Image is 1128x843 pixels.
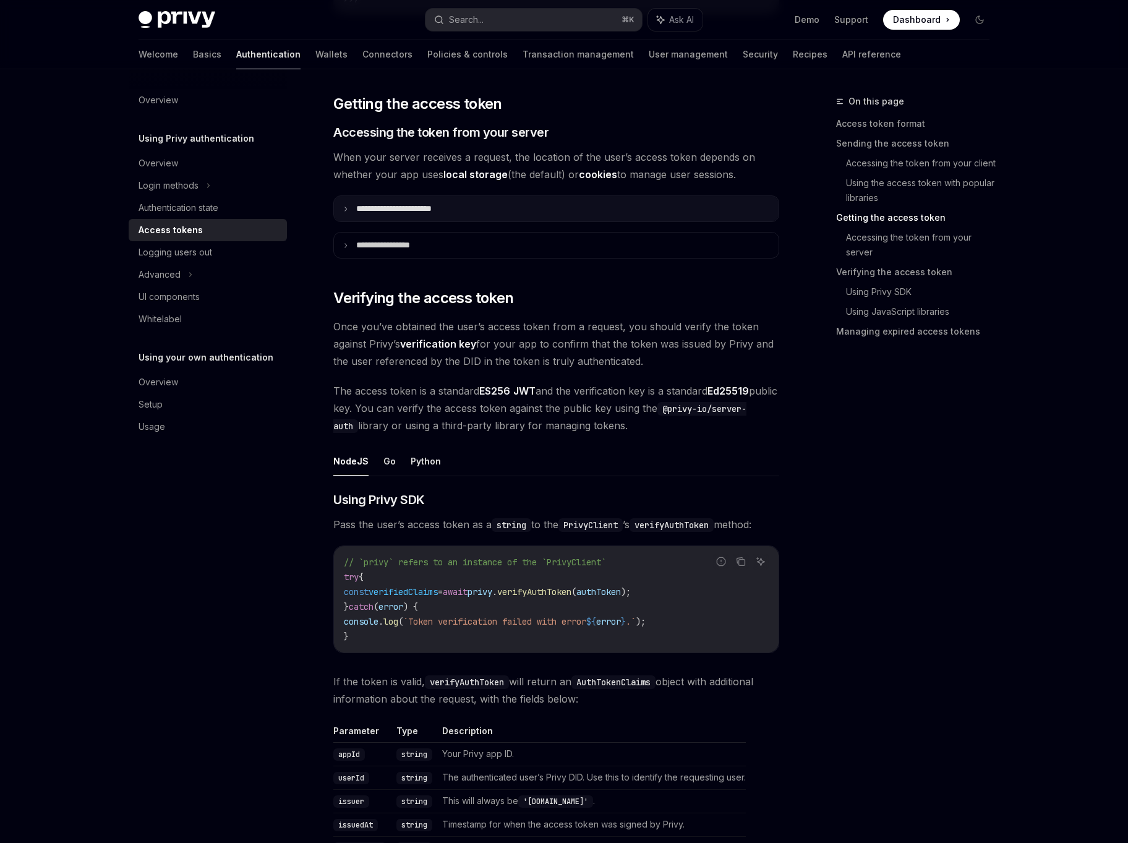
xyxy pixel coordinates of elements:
a: Transaction management [523,40,634,69]
div: UI components [139,289,200,304]
strong: local storage [443,168,508,181]
span: The access token is a standard and the verification key is a standard public key. You can verify ... [333,382,779,434]
div: Whitelabel [139,312,182,327]
code: string [396,819,432,831]
button: Go [383,447,396,476]
th: Parameter [333,725,391,743]
div: Login methods [139,178,199,193]
code: verifyAuthToken [425,675,509,689]
span: When your server receives a request, the location of the user’s access token depends on whether y... [333,148,779,183]
a: Demo [795,14,819,26]
span: Pass the user’s access token as a to the ’s method: [333,516,779,533]
a: Whitelabel [129,308,287,330]
span: Accessing the token from your server [333,124,549,141]
span: } [344,601,349,612]
code: userId [333,772,369,784]
div: Access tokens [139,223,203,237]
span: Verifying the access token [333,288,513,308]
span: ( [398,616,403,627]
a: Security [743,40,778,69]
span: try [344,571,359,583]
button: Ask AI [753,554,769,570]
a: Policies & controls [427,40,508,69]
span: log [383,616,398,627]
a: UI components [129,286,287,308]
span: catch [349,601,374,612]
a: Access tokens [129,219,287,241]
div: Advanced [139,267,181,282]
a: Verifying the access token [836,262,999,282]
code: AuthTokenClaims [571,675,656,689]
a: Ed25519 [707,385,749,398]
a: User management [649,40,728,69]
span: Once you’ve obtained the user’s access token from a request, you should verify the token against ... [333,318,779,370]
a: Welcome [139,40,178,69]
span: ) { [403,601,418,612]
a: JWT [513,385,536,398]
a: Basics [193,40,221,69]
button: Python [411,447,441,476]
span: ); [621,586,631,597]
a: Using JavaScript libraries [846,302,999,322]
span: const [344,586,369,597]
span: ⌘ K [622,15,634,25]
a: Authentication [236,40,301,69]
div: Authentication state [139,200,218,215]
a: Access token format [836,114,999,134]
td: Timestamp for when the access token was signed by Privy. [437,813,746,837]
span: authToken [576,586,621,597]
span: await [443,586,468,597]
code: '[DOMAIN_NAME]' [518,795,593,808]
a: Using the access token with popular libraries [846,173,999,208]
span: // `privy` refers to an instance of the `PrivyClient` [344,557,606,568]
span: . [492,586,497,597]
img: dark logo [139,11,215,28]
a: ES256 [479,385,510,398]
code: string [396,795,432,808]
a: Overview [129,89,287,111]
a: API reference [842,40,901,69]
code: string [492,518,531,532]
button: Toggle dark mode [970,10,989,30]
span: ( [374,601,378,612]
div: Overview [139,156,178,171]
code: appId [333,748,365,761]
strong: verification key [400,338,476,350]
a: Accessing the token from your client [846,153,999,173]
a: Overview [129,371,287,393]
code: string [396,748,432,761]
th: Description [437,725,746,743]
button: Report incorrect code [713,554,729,570]
code: PrivyClient [558,518,623,532]
span: Ask AI [669,14,694,26]
span: verifiedClaims [369,586,438,597]
td: The authenticated user’s Privy DID. Use this to identify the requesting user. [437,766,746,790]
a: Recipes [793,40,827,69]
a: Setup [129,393,287,416]
span: Using Privy SDK [333,491,425,508]
a: Accessing the token from your server [846,228,999,262]
span: } [344,631,349,642]
span: privy [468,586,492,597]
div: Overview [139,375,178,390]
a: Using Privy SDK [846,282,999,302]
code: issuedAt [333,819,378,831]
span: Getting the access token [333,94,502,114]
td: Your Privy app ID. [437,743,746,766]
div: Setup [139,397,163,412]
strong: cookies [579,168,617,181]
div: Search... [449,12,484,27]
span: ${ [586,616,596,627]
th: Type [391,725,437,743]
span: ); [636,616,646,627]
span: error [378,601,403,612]
span: ( [571,586,576,597]
button: Ask AI [648,9,703,31]
span: error [596,616,621,627]
code: string [396,772,432,784]
span: { [359,571,364,583]
span: Dashboard [893,14,941,26]
span: If the token is valid, will return an object with additional information about the request, with ... [333,673,779,708]
span: `Token verification failed with error [403,616,586,627]
a: Connectors [362,40,412,69]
